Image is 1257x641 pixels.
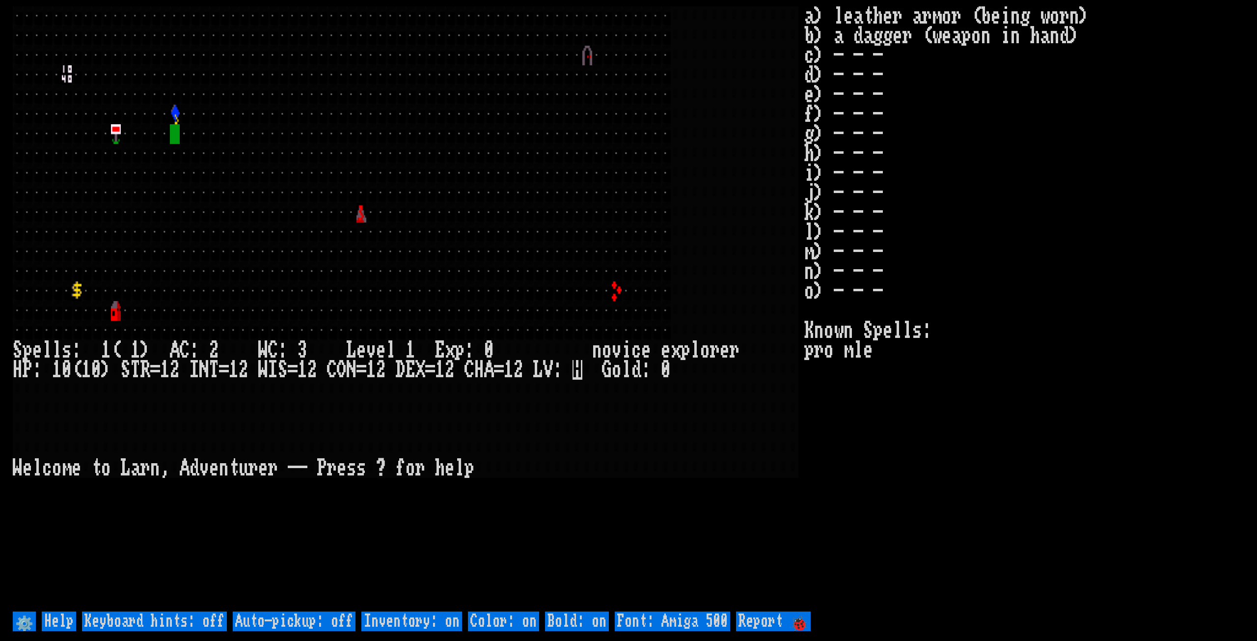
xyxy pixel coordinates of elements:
div: 2 [514,360,523,380]
div: H [474,360,484,380]
div: 0 [661,360,671,380]
div: S [278,360,288,380]
div: v [199,458,209,478]
div: = [425,360,435,380]
div: p [465,458,474,478]
div: p [681,340,690,360]
div: ( [111,340,121,360]
div: d [631,360,641,380]
div: T [209,360,219,380]
div: n [150,458,160,478]
div: 1 [504,360,514,380]
div: r [140,458,150,478]
div: 1 [52,360,62,380]
div: 2 [239,360,248,380]
div: : [641,360,651,380]
div: = [219,360,229,380]
div: o [612,360,622,380]
div: N [199,360,209,380]
div: L [121,458,131,478]
div: S [13,340,23,360]
div: L [347,340,356,360]
input: Font: Amiga 500 [615,612,730,631]
div: 0 [484,340,494,360]
div: t [91,458,101,478]
div: 1 [229,360,239,380]
input: Auto-pickup: off [233,612,355,631]
input: ⚙️ [13,612,36,631]
div: : [32,360,42,380]
div: 1 [101,340,111,360]
div: v [612,340,622,360]
div: s [347,458,356,478]
div: 0 [91,360,101,380]
div: 2 [209,340,219,360]
mark: H [573,360,582,380]
div: e [356,340,366,360]
div: e [32,340,42,360]
div: ) [140,340,150,360]
div: : [465,340,474,360]
div: e [445,458,455,478]
div: n [219,458,229,478]
div: 2 [307,360,317,380]
div: C [327,360,337,380]
div: r [415,458,425,478]
div: C [180,340,190,360]
div: i [622,340,631,360]
div: c [42,458,52,478]
div: f [396,458,406,478]
div: x [671,340,681,360]
div: X [415,360,425,380]
div: W [13,458,23,478]
div: = [150,360,160,380]
div: l [455,458,465,478]
div: m [62,458,72,478]
div: n [592,340,602,360]
div: e [376,340,386,360]
div: o [602,340,612,360]
div: 1 [406,340,415,360]
div: e [23,458,32,478]
div: W [258,360,268,380]
div: l [690,340,700,360]
div: d [190,458,199,478]
div: = [494,360,504,380]
div: I [190,360,199,380]
div: 1 [435,360,445,380]
div: 0 [62,360,72,380]
div: 2 [376,360,386,380]
div: : [190,340,199,360]
div: : [553,360,563,380]
div: ) [101,360,111,380]
div: V [543,360,553,380]
div: I [268,360,278,380]
div: D [396,360,406,380]
div: e [72,458,82,478]
input: Help [42,612,76,631]
div: s [62,340,72,360]
div: e [720,340,730,360]
div: 1 [366,360,376,380]
div: r [730,340,739,360]
div: ( [72,360,82,380]
div: o [700,340,710,360]
input: Color: on [468,612,539,631]
div: : [72,340,82,360]
div: l [42,340,52,360]
div: N [347,360,356,380]
div: o [406,458,415,478]
div: R [140,360,150,380]
input: Bold: on [545,612,609,631]
div: p [23,340,32,360]
div: 1 [131,340,140,360]
div: E [406,360,415,380]
div: h [435,458,445,478]
div: A [484,360,494,380]
div: r [327,458,337,478]
stats: a) leather armor (being worn) b) a dagger (weapon in hand) c) - - - d) - - - e) - - - f) - - - g)... [804,6,1244,609]
div: c [631,340,641,360]
div: - [288,458,298,478]
div: 2 [170,360,180,380]
div: ? [376,458,386,478]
